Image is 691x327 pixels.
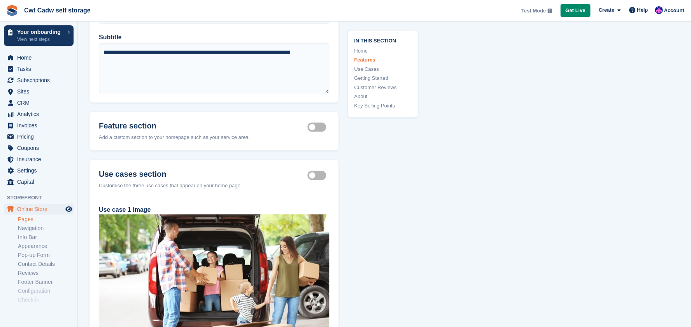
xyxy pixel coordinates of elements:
[354,102,412,110] a: Key Selling Points
[99,181,329,189] div: Customise the three use cases that appear on your home page.
[17,120,64,131] span: Invoices
[17,86,64,97] span: Sites
[4,142,74,153] a: menu
[17,97,64,108] span: CRM
[18,216,74,223] a: Pages
[17,176,64,187] span: Capital
[64,204,74,214] a: Preview store
[17,52,64,63] span: Home
[18,260,74,268] a: Contact Details
[17,75,64,86] span: Subscriptions
[17,109,64,120] span: Analytics
[18,251,74,259] a: Pop-up Form
[4,75,74,86] a: menu
[4,25,74,46] a: Your onboarding View next steps
[99,134,329,141] div: Add a custom section to your homepage such as your service area.
[4,52,74,63] a: menu
[354,47,412,55] a: Home
[17,131,64,142] span: Pricing
[354,37,412,44] span: In this section
[547,9,552,13] img: icon-info-grey-7440780725fd019a000dd9b08b2336e03edf1995a4989e88bcd33f0948082b44.svg
[18,287,74,295] a: Configuration
[655,6,663,14] img: Rhian Davies
[565,7,585,14] span: Get Live
[99,206,151,213] label: Use case 1 image
[17,36,63,43] p: View next steps
[17,154,64,165] span: Insurance
[664,7,684,14] span: Account
[7,194,77,202] span: Storefront
[17,63,64,74] span: Tasks
[354,84,412,91] a: Customer Reviews
[4,204,74,214] a: menu
[17,204,64,214] span: Online Store
[99,169,307,178] h2: Use cases section
[21,4,94,17] a: Cwt Cadw self storage
[18,225,74,232] a: Navigation
[4,154,74,165] a: menu
[307,174,329,176] label: Use cases section active
[4,63,74,74] a: menu
[18,243,74,250] a: Appearance
[4,97,74,108] a: menu
[354,93,412,100] a: About
[4,165,74,176] a: menu
[4,131,74,142] a: menu
[4,109,74,120] a: menu
[4,120,74,131] a: menu
[18,296,74,304] a: Check-in
[354,56,412,64] a: Features
[17,29,63,35] p: Your onboarding
[354,74,412,82] a: Getting Started
[354,65,412,73] a: Use Cases
[4,86,74,97] a: menu
[18,269,74,277] a: Reviews
[521,7,545,15] span: Test Mode
[598,6,614,14] span: Create
[307,127,329,128] label: Feature section active
[6,5,18,16] img: stora-icon-8386f47178a22dfd0bd8f6a31ec36ba5ce8667c1dd55bd0f319d3a0aa187defe.svg
[4,176,74,187] a: menu
[18,234,74,241] a: Info Bar
[560,4,590,17] a: Get Live
[637,6,648,14] span: Help
[99,121,307,130] h2: Feature section
[99,33,329,42] label: Subtitle
[18,278,74,286] a: Footer Banner
[17,142,64,153] span: Coupons
[17,165,64,176] span: Settings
